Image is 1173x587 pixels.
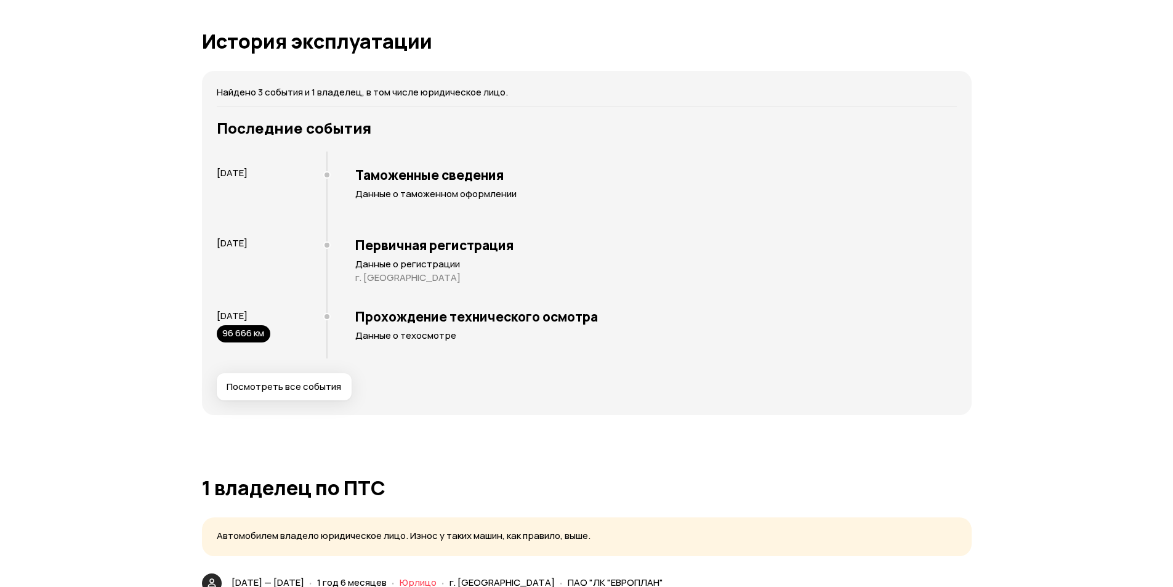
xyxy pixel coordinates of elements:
div: 96 666 км [217,325,270,342]
p: г. [GEOGRAPHIC_DATA] [355,272,957,284]
span: Посмотреть все события [227,381,341,393]
p: Найдено 3 события и 1 владелец, в том числе юридическое лицо. [217,86,957,99]
button: Посмотреть все события [217,373,352,400]
h3: Прохождение технического осмотра [355,309,957,325]
p: Данные о регистрации [355,258,957,270]
h3: Последние события [217,119,957,137]
span: [DATE] [217,237,248,249]
h3: Таможенные сведения [355,167,957,183]
h3: Первичная регистрация [355,237,957,253]
p: Данные о техосмотре [355,330,957,342]
span: [DATE] [217,166,248,179]
p: Данные о таможенном оформлении [355,188,957,200]
h1: История эксплуатации [202,30,972,52]
p: Автомобилем владело юридическое лицо. Износ у таких машин, как правило, выше. [217,530,957,543]
span: [DATE] [217,309,248,322]
h1: 1 владелец по ПТС [202,477,972,499]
